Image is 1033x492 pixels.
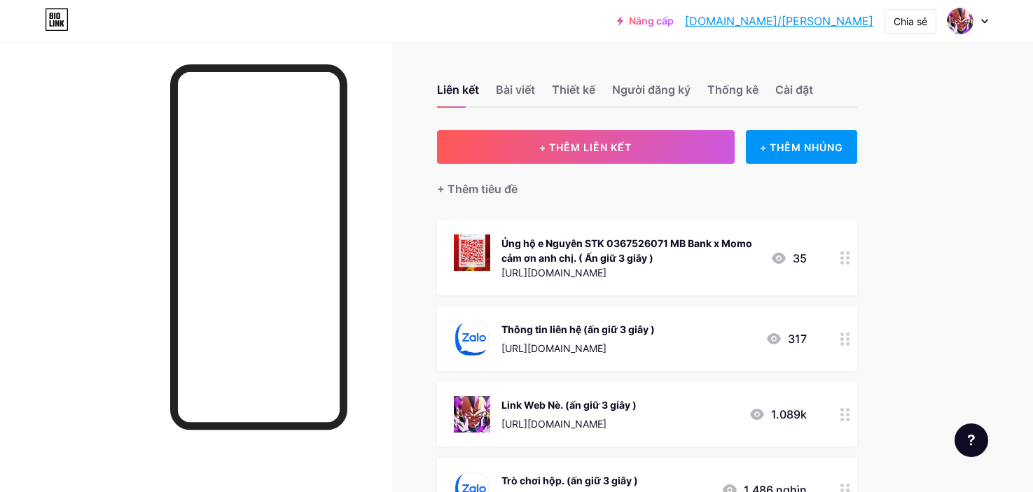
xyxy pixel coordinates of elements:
[501,399,637,411] font: Link Web Nè. (ấn giữ 3 giây )
[539,141,632,153] font: + THÊM LIÊN KẾT
[501,418,606,430] font: [URL][DOMAIN_NAME]
[501,475,638,486] font: Trò chơi hộp. (ấn giữ 3 giây )
[775,83,813,97] font: Cài đặt
[685,14,873,28] font: [DOMAIN_NAME]/[PERSON_NAME]
[454,321,490,357] img: Thông tin liên hệ (ấn giữ 3 giây )
[552,83,595,97] font: Thiết kế
[501,237,752,264] font: Ủng hộ e Nguyên STK 0367526071 MB Bank x Momo cảm ơn anh chị. ( Ấn giữ 3 giây )
[496,83,535,97] font: Bài viết
[685,13,873,29] a: [DOMAIN_NAME]/[PERSON_NAME]
[947,8,973,34] img: Jr Nguyên
[437,83,479,97] font: Liên kết
[437,130,735,164] button: + THÊM LIÊN KẾT
[771,407,807,421] font: 1.089k
[760,141,843,153] font: + THÊM NHÚNG
[501,267,606,279] font: [URL][DOMAIN_NAME]
[629,15,674,27] font: Nâng cấp
[894,15,927,27] font: Chia sẻ
[788,332,807,346] font: 317
[501,342,606,354] font: [URL][DOMAIN_NAME]
[707,83,758,97] font: Thống kê
[454,234,490,271] img: Ủng hộ e Nguyên STK 0367526071 MB Bank x Momo cảm ơn anh chị. ( Ấn giữ 3 giây )
[612,83,691,97] font: Người đăng ký
[793,251,807,265] font: 35
[501,323,655,335] font: Thông tin liên hệ (ấn giữ 3 giây )
[437,182,518,196] font: + Thêm tiêu đề
[454,396,490,433] img: Link Web Nè. (ấn giữ 3 giây )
